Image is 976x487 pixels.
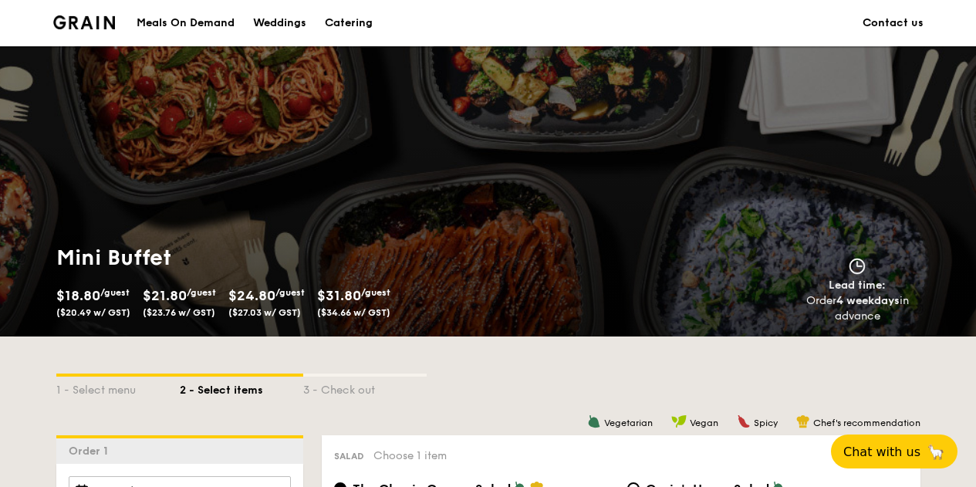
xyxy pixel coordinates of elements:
[604,418,653,428] span: Vegetarian
[317,287,361,304] span: $31.80
[796,414,810,428] img: icon-chef-hat.a58ddaea.svg
[843,445,920,459] span: Chat with us
[143,287,187,304] span: $21.80
[317,307,390,318] span: ($34.66 w/ GST)
[334,451,364,462] span: Salad
[737,414,751,428] img: icon-spicy.37a8142b.svg
[361,287,390,298] span: /guest
[228,287,275,304] span: $24.80
[690,418,718,428] span: Vegan
[53,15,116,29] img: Grain
[754,418,778,428] span: Spicy
[180,377,303,398] div: 2 - Select items
[56,287,100,304] span: $18.80
[275,287,305,298] span: /guest
[303,377,427,398] div: 3 - Check out
[836,294,900,307] strong: 4 weekdays
[187,287,216,298] span: /guest
[373,449,447,462] span: Choose 1 item
[100,287,130,298] span: /guest
[927,443,945,461] span: 🦙
[228,307,301,318] span: ($27.03 w/ GST)
[56,244,482,272] h1: Mini Buffet
[587,414,601,428] img: icon-vegetarian.fe4039eb.svg
[789,293,927,324] div: Order in advance
[56,307,130,318] span: ($20.49 w/ GST)
[829,279,886,292] span: Lead time:
[846,258,869,275] img: icon-clock.2db775ea.svg
[69,445,114,458] span: Order 1
[56,377,180,398] div: 1 - Select menu
[53,15,116,29] a: Logotype
[671,414,687,428] img: icon-vegan.f8ff3823.svg
[143,307,215,318] span: ($23.76 w/ GST)
[813,418,920,428] span: Chef's recommendation
[831,435,957,468] button: Chat with us🦙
